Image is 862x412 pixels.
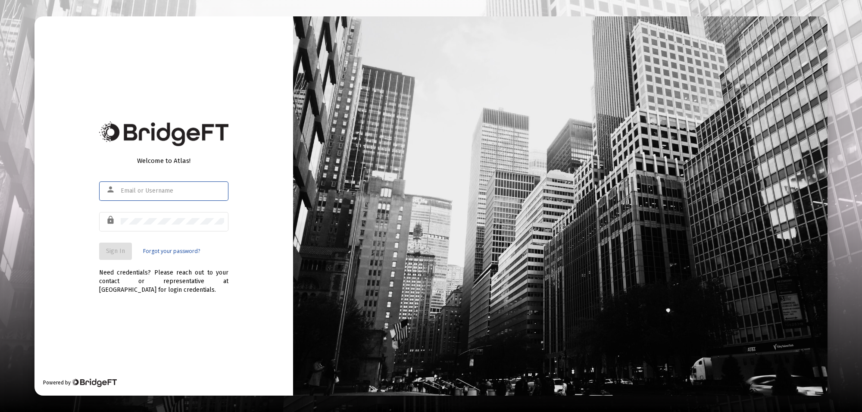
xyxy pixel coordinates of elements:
a: Forgot your password? [143,247,200,256]
div: Welcome to Atlas! [99,156,228,165]
mat-icon: lock [106,215,116,225]
input: Email or Username [121,187,224,194]
mat-icon: person [106,184,116,195]
div: Need credentials? Please reach out to your contact or representative at [GEOGRAPHIC_DATA] for log... [99,260,228,294]
img: Bridge Financial Technology Logo [72,378,117,387]
div: Powered by [43,378,117,387]
img: Bridge Financial Technology Logo [99,122,228,146]
span: Sign In [106,247,125,255]
button: Sign In [99,243,132,260]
